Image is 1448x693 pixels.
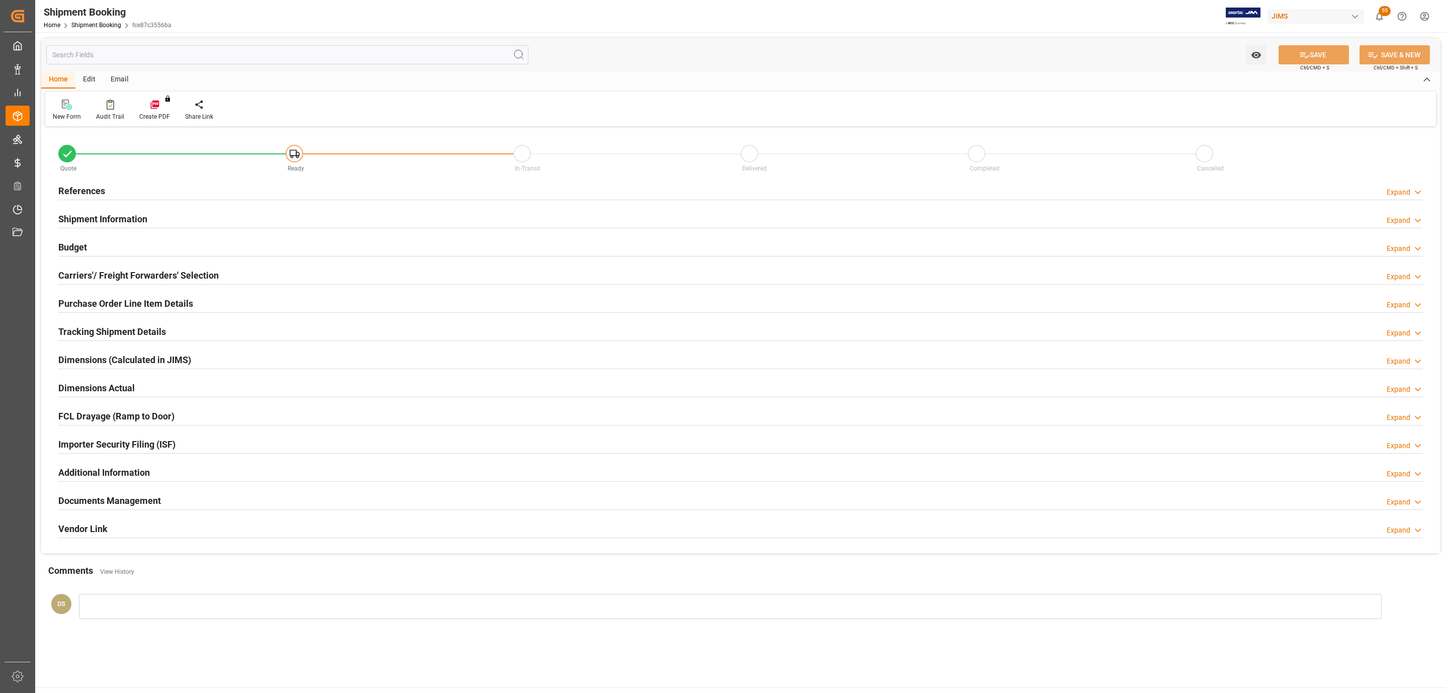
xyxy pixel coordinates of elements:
h2: Tracking Shipment Details [58,325,166,338]
input: Search Fields [46,45,528,64]
div: Expand [1387,187,1410,198]
div: Shipment Booking [44,5,171,20]
h2: Documents Management [58,494,161,507]
img: Exertis%20JAM%20-%20Email%20Logo.jpg_1722504956.jpg [1226,8,1260,25]
div: Expand [1387,243,1410,254]
button: open menu [1246,45,1266,64]
div: Expand [1387,525,1410,536]
h2: Purchase Order Line Item Details [58,297,193,310]
a: View History [100,568,134,575]
span: Ctrl/CMD + Shift + S [1374,64,1418,71]
span: Delivered [742,165,767,172]
h2: Dimensions (Calculated in JIMS) [58,353,191,367]
span: Cancelled [1197,165,1224,172]
button: JIMS [1268,7,1368,26]
div: Expand [1387,384,1410,395]
span: DS [57,600,65,608]
div: Home [41,71,75,89]
h2: Carriers'/ Freight Forwarders' Selection [58,269,219,282]
button: SAVE & NEW [1360,45,1430,64]
div: Expand [1387,328,1410,338]
span: Quote [60,165,76,172]
h2: Additional Information [58,466,150,479]
h2: Budget [58,240,87,254]
a: Home [44,22,60,29]
h2: Importer Security Filing (ISF) [58,438,175,451]
div: Edit [75,71,103,89]
h2: Vendor Link [58,522,108,536]
div: New Form [53,112,81,121]
h2: Dimensions Actual [58,381,135,395]
button: SAVE [1279,45,1349,64]
div: Expand [1387,441,1410,451]
span: Ready [288,165,304,172]
div: Expand [1387,272,1410,282]
div: Expand [1387,356,1410,367]
h2: Shipment Information [58,212,147,226]
button: show 55 new notifications [1368,5,1391,28]
h2: FCL Drayage (Ramp to Door) [58,409,174,423]
div: Expand [1387,497,1410,507]
div: Email [103,71,136,89]
div: Share Link [185,112,213,121]
div: Expand [1387,412,1410,423]
div: Audit Trail [96,112,124,121]
a: Shipment Booking [71,22,121,29]
div: Expand [1387,215,1410,226]
span: Completed [970,165,1000,172]
div: Expand [1387,300,1410,310]
button: Help Center [1391,5,1413,28]
h2: Comments [48,564,93,577]
div: Expand [1387,469,1410,479]
span: 55 [1379,6,1391,16]
div: JIMS [1268,9,1364,24]
h2: References [58,184,105,198]
span: In-Transit [515,165,540,172]
span: Ctrl/CMD + S [1300,64,1329,71]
